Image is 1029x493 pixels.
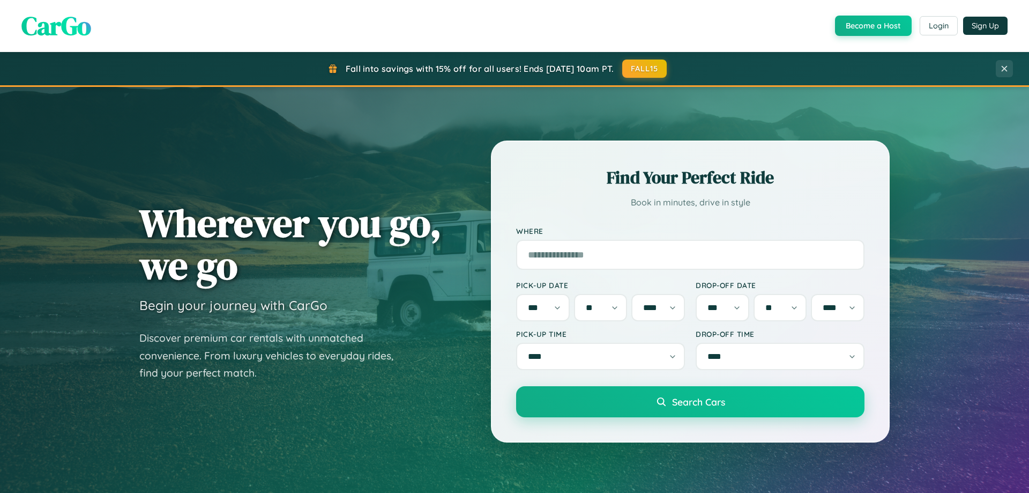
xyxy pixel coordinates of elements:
p: Book in minutes, drive in style [516,195,864,210]
label: Drop-off Date [696,281,864,290]
span: Search Cars [672,396,725,408]
span: CarGo [21,8,91,43]
label: Pick-up Date [516,281,685,290]
h1: Wherever you go, we go [139,202,442,286]
h2: Find Your Perfect Ride [516,166,864,189]
button: FALL15 [622,60,667,78]
label: Drop-off Time [696,329,864,339]
button: Sign Up [963,17,1008,35]
label: Where [516,226,864,236]
label: Pick-up Time [516,329,685,339]
span: Fall into savings with 15% off for all users! Ends [DATE] 10am PT. [346,63,614,74]
h3: Begin your journey with CarGo [139,297,327,313]
button: Become a Host [835,16,912,36]
p: Discover premium car rentals with unmatched convenience. From luxury vehicles to everyday rides, ... [139,329,407,382]
button: Login [920,16,958,35]
button: Search Cars [516,386,864,417]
